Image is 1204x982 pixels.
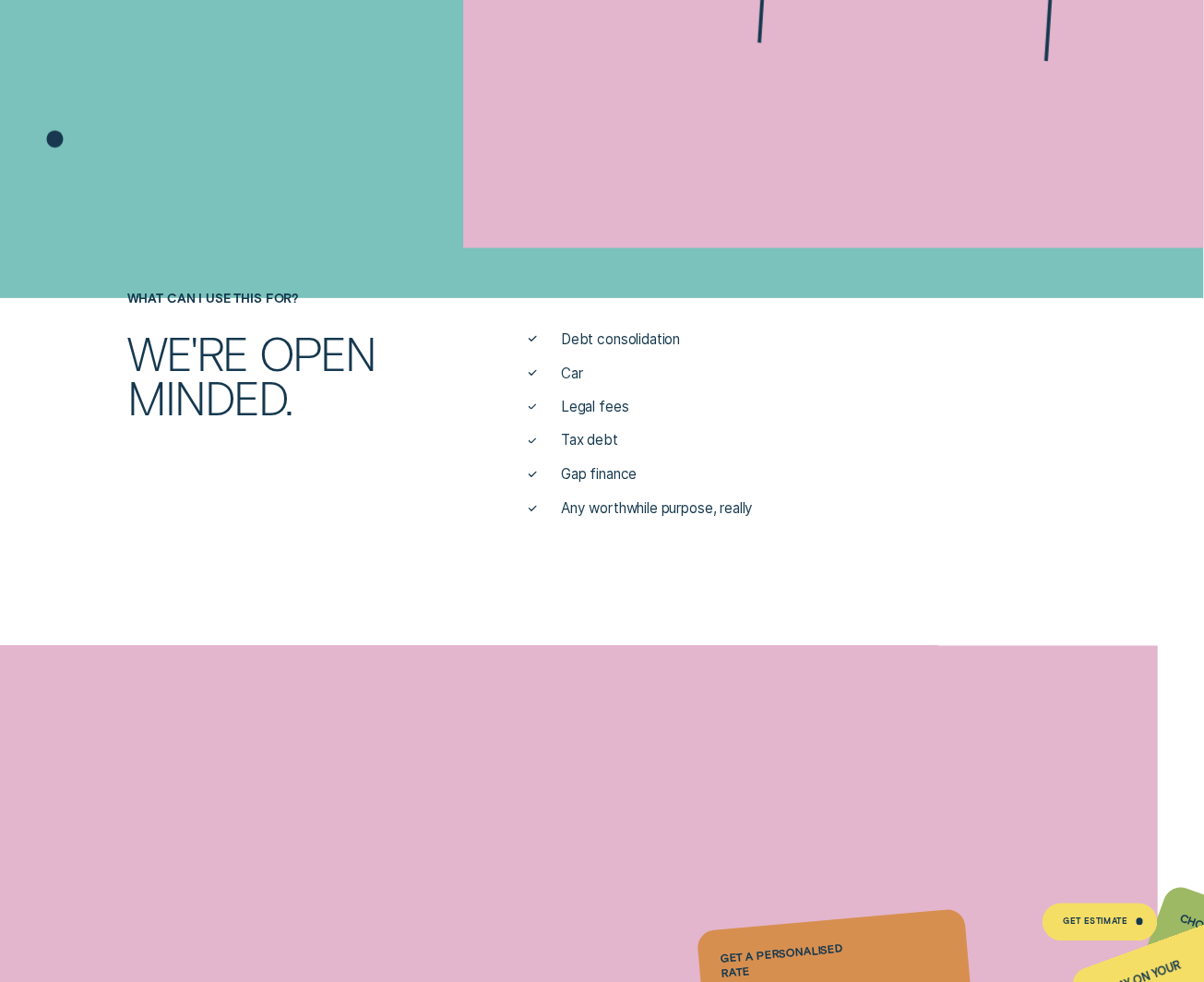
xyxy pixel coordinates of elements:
div: What can I use this for? [120,291,441,305]
span: Legal fees [561,399,628,418]
div: We're open minded. [120,330,441,421]
span: Debt consolidation [561,330,680,350]
span: Any worthwhile purpose, really [561,500,753,520]
span: Car [561,365,583,384]
a: Get Estimate [1043,904,1157,941]
span: Gap finance [561,466,637,485]
span: Tax debt [561,432,618,451]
